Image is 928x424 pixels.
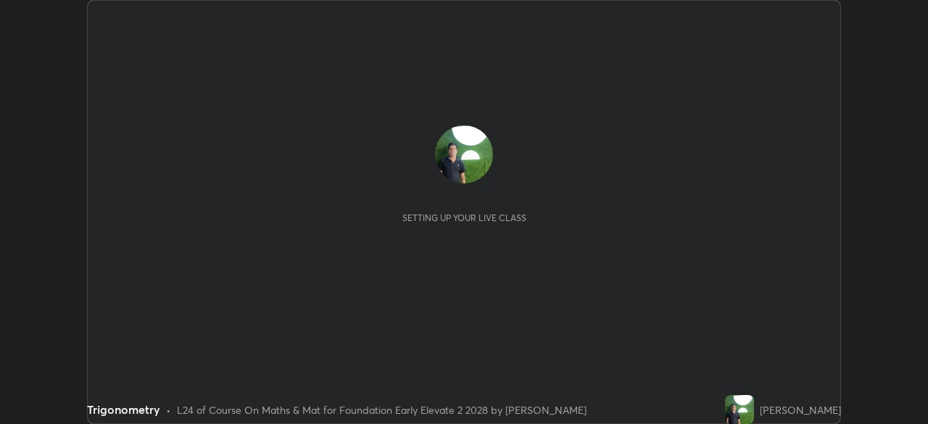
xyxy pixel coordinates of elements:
[166,402,171,417] div: •
[87,401,160,418] div: Trigonometry
[435,125,493,183] img: 07af4a6ca9dc4f72ab9e6df0c4dce46d.jpg
[760,402,841,417] div: [PERSON_NAME]
[402,212,526,223] div: Setting up your live class
[725,395,754,424] img: 07af4a6ca9dc4f72ab9e6df0c4dce46d.jpg
[177,402,587,417] div: L24 of Course On Maths & Mat for Foundation Early Elevate 2 2028 by [PERSON_NAME]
